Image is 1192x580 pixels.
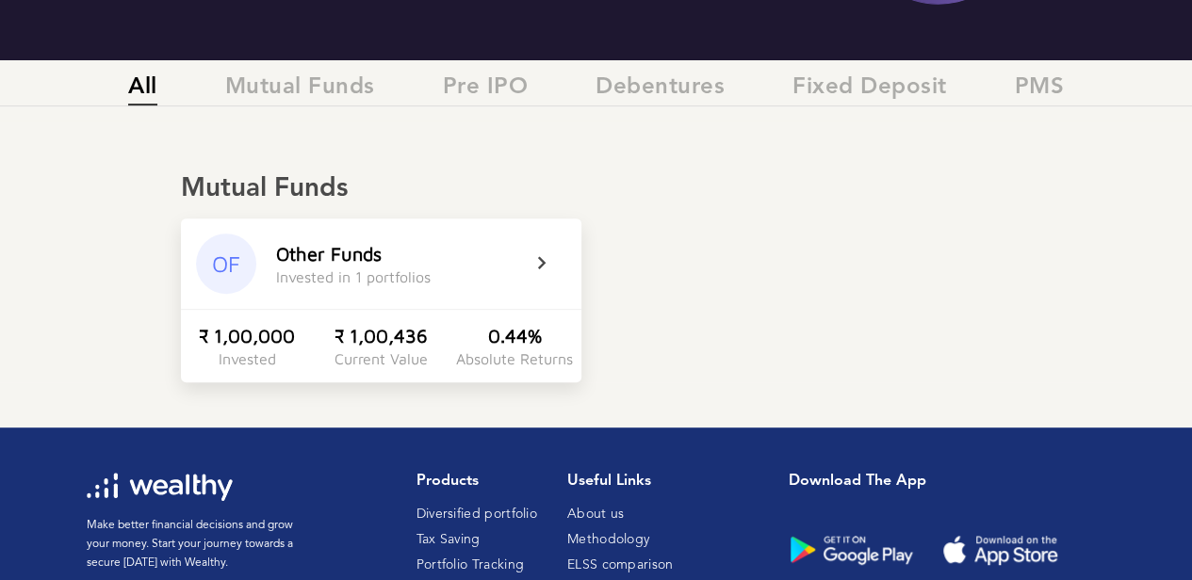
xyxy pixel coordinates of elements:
div: Invested in 1 portfolios [276,268,431,285]
div: Absolute Returns [456,350,573,367]
img: wl-logo-white.svg [87,473,233,501]
a: Diversified portfolio [416,507,537,521]
span: Mutual Funds [225,74,375,105]
div: ₹ 1,00,436 [335,325,428,346]
a: About us [567,507,624,521]
div: ₹ 1,00,000 [199,325,295,346]
p: Make better financial decisions and grow your money. Start your journey towards a secure [DATE] w... [87,516,316,572]
a: Methodology [567,533,649,546]
span: All [128,74,157,105]
div: 0.44% [488,325,542,346]
span: Debentures [596,74,725,105]
h1: Products [416,473,537,491]
h1: Download the app [789,473,1090,491]
a: Tax Saving [416,533,481,546]
span: Pre IPO [443,74,529,105]
div: Other Funds [276,243,382,265]
h1: Useful Links [567,473,674,491]
a: ELSS comparison [567,558,674,572]
div: Invested [219,350,276,367]
span: PMS [1015,74,1065,105]
div: Current Value [335,350,428,367]
div: OF [196,234,256,294]
a: Portfolio Tracking [416,558,524,572]
div: Mutual Funds [181,173,1011,205]
span: Fixed Deposit [792,74,947,105]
